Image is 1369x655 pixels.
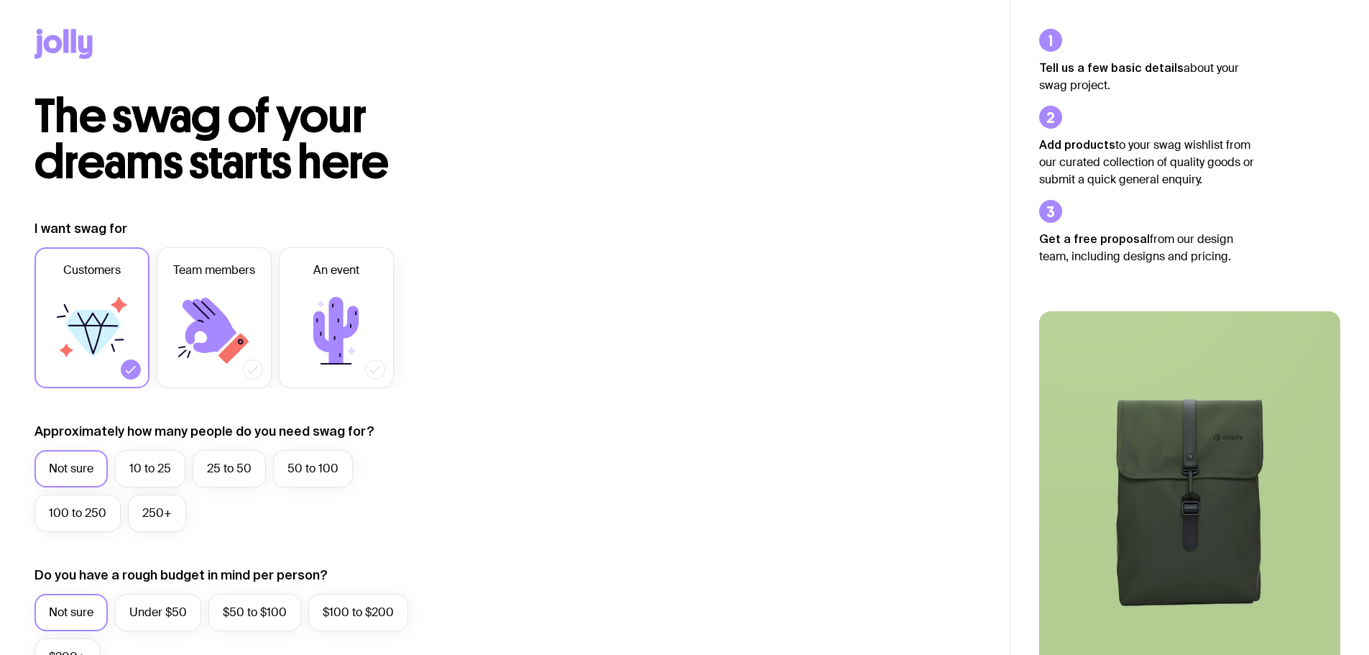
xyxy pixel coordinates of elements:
[34,567,328,584] label: Do you have a rough budget in mind per person?
[63,262,121,279] span: Customers
[34,423,374,440] label: Approximately how many people do you need swag for?
[128,495,186,532] label: 250+
[208,594,301,631] label: $50 to $100
[1039,136,1255,188] p: to your swag wishlist from our curated collection of quality goods or submit a quick general enqu...
[193,450,266,487] label: 25 to 50
[1039,59,1255,94] p: about your swag project.
[1039,230,1255,265] p: from our design team, including designs and pricing.
[1039,232,1150,245] strong: Get a free proposal
[115,594,201,631] label: Under $50
[173,262,255,279] span: Team members
[308,594,408,631] label: $100 to $200
[34,495,121,532] label: 100 to 250
[313,262,359,279] span: An event
[115,450,185,487] label: 10 to 25
[34,594,108,631] label: Not sure
[1039,61,1184,74] strong: Tell us a few basic details
[34,88,389,191] span: The swag of your dreams starts here
[273,450,353,487] label: 50 to 100
[1039,138,1115,151] strong: Add products
[34,220,127,237] label: I want swag for
[34,450,108,487] label: Not sure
